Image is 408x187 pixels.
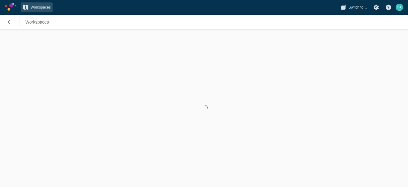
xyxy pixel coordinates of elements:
[348,4,367,10] span: Switch to…
[396,4,403,11] div: SA
[31,4,51,10] span: Workspaces
[21,2,53,12] a: Workspaces
[25,19,49,25] span: Workspaces
[24,17,51,27] nav: Breadcrumb
[24,17,51,27] a: Workspaces
[339,2,369,12] button: Switch to…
